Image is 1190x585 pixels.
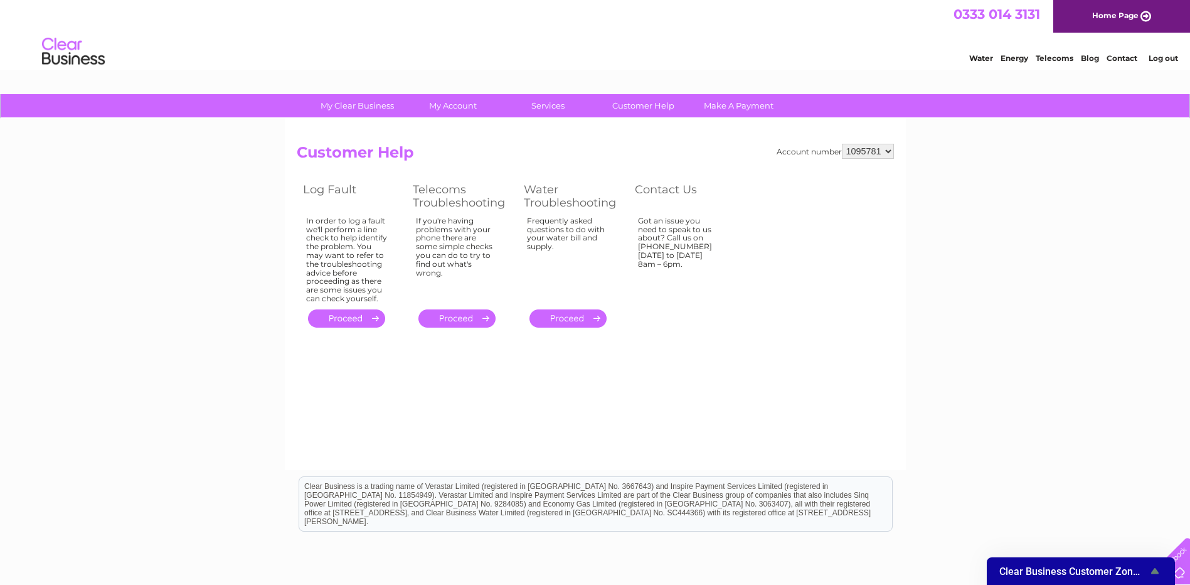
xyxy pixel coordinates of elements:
[529,309,607,328] a: .
[777,144,894,159] div: Account number
[297,144,894,168] h2: Customer Help
[999,566,1147,577] span: Clear Business Customer Zone Survey
[1036,53,1073,63] a: Telecoms
[416,217,499,298] div: If you're having problems with your phone there are some simple checks you can do to try to find ...
[999,564,1162,579] button: Show survey - Clear Business Customer Zone Survey
[297,180,406,213] th: Log Fault
[406,180,518,213] th: Telecoms Troubleshooting
[308,309,385,328] a: .
[518,180,629,213] th: Water Troubleshooting
[305,94,409,117] a: My Clear Business
[1081,53,1099,63] a: Blog
[401,94,504,117] a: My Account
[638,217,720,298] div: Got an issue you need to speak to us about? Call us on [PHONE_NUMBER] [DATE] to [DATE] 8am – 6pm.
[954,6,1040,22] a: 0333 014 3131
[1001,53,1028,63] a: Energy
[687,94,790,117] a: Make A Payment
[418,309,496,328] a: .
[527,217,610,298] div: Frequently asked questions to do with your water bill and supply.
[306,217,388,303] div: In order to log a fault we'll perform a line check to help identify the problem. You may want to ...
[41,33,105,71] img: logo.png
[299,7,892,61] div: Clear Business is a trading name of Verastar Limited (registered in [GEOGRAPHIC_DATA] No. 3667643...
[969,53,993,63] a: Water
[592,94,695,117] a: Customer Help
[1149,53,1178,63] a: Log out
[629,180,738,213] th: Contact Us
[1107,53,1137,63] a: Contact
[496,94,600,117] a: Services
